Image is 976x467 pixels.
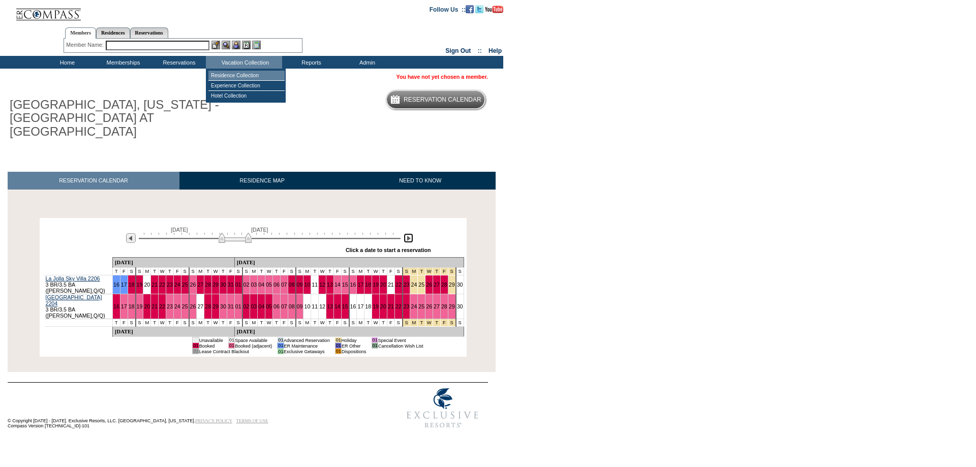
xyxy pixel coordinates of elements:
td: S [341,268,349,275]
td: M [303,319,311,327]
a: 22 [159,282,165,288]
td: 01 [278,349,284,354]
td: F [333,319,341,327]
td: W [372,268,380,275]
a: Reservations [130,27,168,38]
a: 26 [426,303,432,309]
a: 03 [251,282,257,288]
a: 28 [205,282,211,288]
td: T [258,319,265,327]
td: Thanksgiving [418,268,425,275]
td: S [456,268,464,275]
td: T [151,319,159,327]
td: Hotel Collection [208,91,285,101]
td: Special Event [378,337,423,343]
td: 3 BR/3.5 BA ([PERSON_NAME],Q/Q) [45,294,113,319]
td: W [372,319,380,327]
img: b_edit.gif [211,41,220,49]
td: 01 [372,337,378,343]
td: Thanksgiving [410,268,418,275]
td: © Copyright [DATE] - [DATE]. Exclusive Resorts, LLC. [GEOGRAPHIC_DATA], [US_STATE]. Compass Versi... [8,384,363,434]
td: Dispositions [342,349,367,354]
td: Thanksgiving [433,268,441,275]
a: 09 [297,303,303,309]
a: 17 [121,303,127,309]
td: S [349,268,357,275]
td: T [380,319,387,327]
a: 31 [228,303,234,309]
td: W [265,268,273,275]
td: Advanced Reservation [284,337,330,343]
a: 27 [197,282,203,288]
a: 19 [137,303,143,309]
td: Booked (adjacent) [235,343,272,349]
td: W [212,319,220,327]
img: Follow us on Twitter [475,5,483,13]
td: F [387,268,394,275]
a: 30 [220,303,226,309]
td: S [296,319,303,327]
a: Become our fan on Facebook [466,6,474,12]
a: Subscribe to our YouTube Channel [485,6,503,12]
a: 12 [319,303,325,309]
a: 16 [350,303,356,309]
td: Residence Collection [208,71,285,81]
td: 01 [228,337,234,343]
a: 27 [434,303,440,309]
td: W [319,319,326,327]
a: 09 [297,282,303,288]
td: T [311,268,319,275]
span: You have not yet chosen a member. [396,74,488,80]
a: 15 [342,303,348,309]
td: Memberships [94,56,150,69]
td: Reservations [150,56,206,69]
td: S [288,319,295,327]
a: 26 [190,303,196,309]
td: S [242,268,250,275]
a: 14 [334,303,341,309]
a: 14 [334,282,341,288]
a: 24 [411,303,417,309]
a: 29 [449,303,455,309]
td: M [197,319,204,327]
td: ER Maintenance [284,343,330,349]
a: 20 [144,282,150,288]
td: Thanksgiving [440,268,448,275]
h1: [GEOGRAPHIC_DATA], [US_STATE] - [GEOGRAPHIC_DATA] AT [GEOGRAPHIC_DATA] [8,96,235,140]
a: 05 [266,282,272,288]
img: Subscribe to our YouTube Channel [485,6,503,13]
td: [DATE] [112,327,234,337]
td: 01 [193,349,199,354]
a: Follow us on Twitter [475,6,483,12]
span: [DATE] [251,227,268,233]
a: 26 [190,282,196,288]
a: 12 [319,282,325,288]
a: 18 [365,303,371,309]
a: 30 [220,282,226,288]
a: 25 [418,303,424,309]
a: 21 [388,282,394,288]
td: W [319,268,326,275]
a: 22 [395,303,402,309]
td: M [357,268,364,275]
td: T [151,268,159,275]
img: Become our fan on Facebook [466,5,474,13]
td: F [280,268,288,275]
a: 23 [404,282,410,288]
h5: Reservation Calendar [404,97,481,103]
td: S [394,319,402,327]
td: Thanksgiving [448,268,455,275]
td: Thanksgiving [425,268,433,275]
a: 19 [137,282,143,288]
a: 20 [380,303,386,309]
a: 18 [365,282,371,288]
td: S [128,268,135,275]
td: M [357,319,364,327]
td: T [166,319,173,327]
a: 11 [312,303,318,309]
td: Thanksgiving [433,319,441,327]
a: Members [65,27,96,39]
a: 24 [174,282,180,288]
div: Click a date to start a reservation [346,247,431,253]
td: S [234,268,242,275]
